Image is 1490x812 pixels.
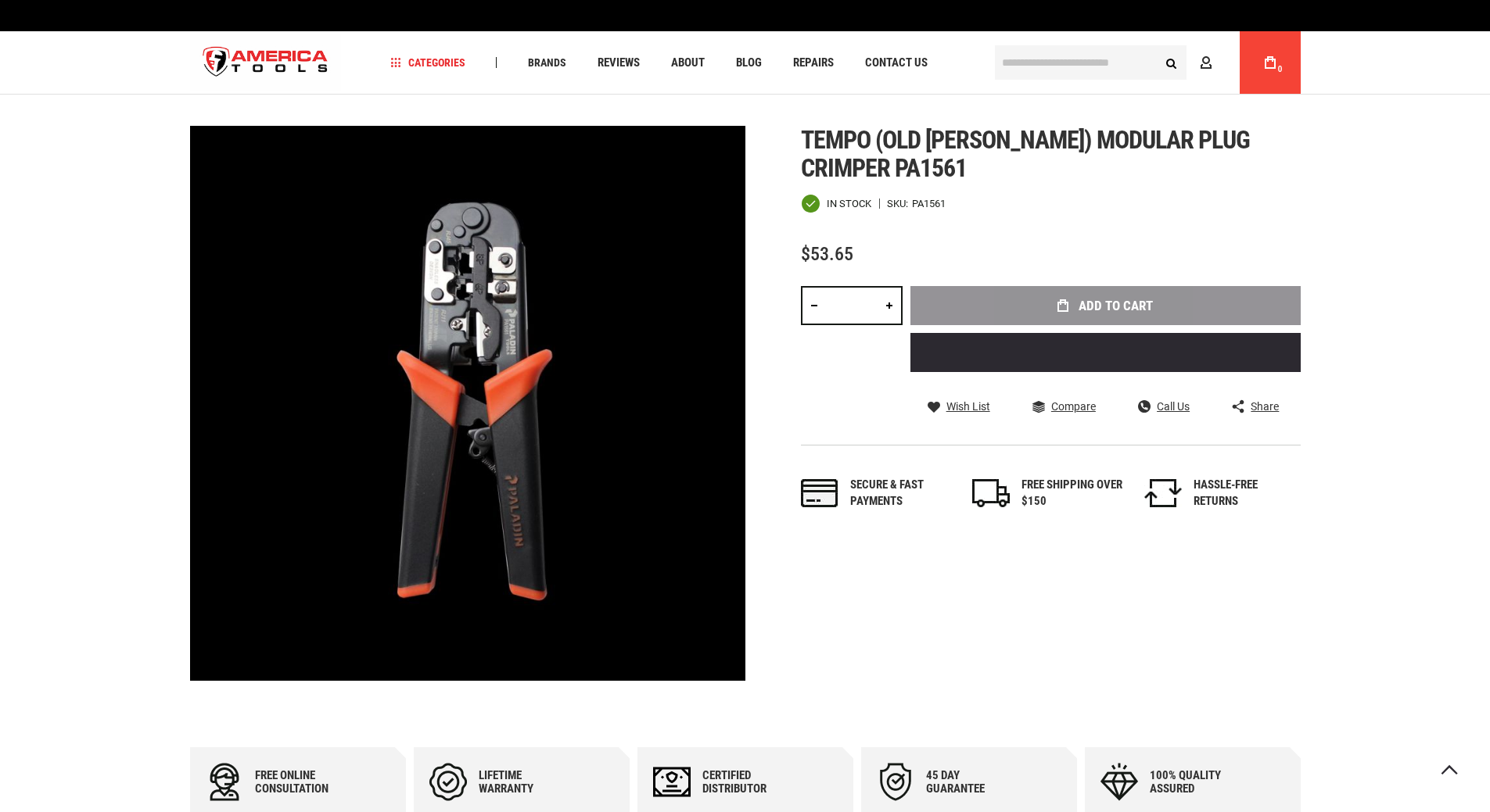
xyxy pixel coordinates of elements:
a: 0 [1255,31,1285,94]
div: HASSLE-FREE RETURNS [1194,477,1295,510]
div: 45 day Guarantee [926,769,1020,796]
div: Secure & fast payments [850,477,952,510]
img: main product photo [190,126,745,681]
div: FREE SHIPPING OVER $150 [1021,477,1123,510]
div: 100% quality assured [1150,769,1244,796]
span: Wish List [946,401,990,412]
div: Availability [801,194,871,213]
a: Wish List [928,399,990,413]
img: America Tools [190,34,342,92]
span: Brands [528,57,566,68]
span: $53.65 [801,243,853,265]
div: Free online consultation [255,769,349,796]
a: Reviews [591,52,647,73]
div: Certified Distributor [702,769,796,796]
strong: SKU [887,199,912,209]
a: Repairs [786,52,841,73]
span: 0 [1278,65,1283,73]
a: Brands [521,52,573,73]
a: Blog [729,52,769,73]
img: returns [1144,479,1182,507]
a: About [664,52,712,73]
a: Categories [383,52,472,73]
span: About [671,57,705,69]
span: Share [1251,401,1279,412]
div: PA1561 [912,199,946,209]
div: Lifetime warranty [479,769,573,796]
span: In stock [827,199,871,209]
span: Blog [736,57,762,69]
img: shipping [972,479,1010,507]
button: Search [1157,48,1187,77]
span: Categories [390,57,465,68]
span: Compare [1051,401,1096,412]
span: Tempo (old [PERSON_NAME]) modular plug crimper pa1561 [801,125,1251,183]
span: Call Us [1157,401,1190,412]
a: Contact Us [858,52,935,73]
span: Reviews [598,57,640,69]
span: Repairs [793,57,834,69]
a: store logo [190,34,342,92]
span: Contact Us [865,57,928,69]
a: Call Us [1138,399,1190,413]
img: payments [801,479,838,507]
a: Compare [1032,399,1096,413]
